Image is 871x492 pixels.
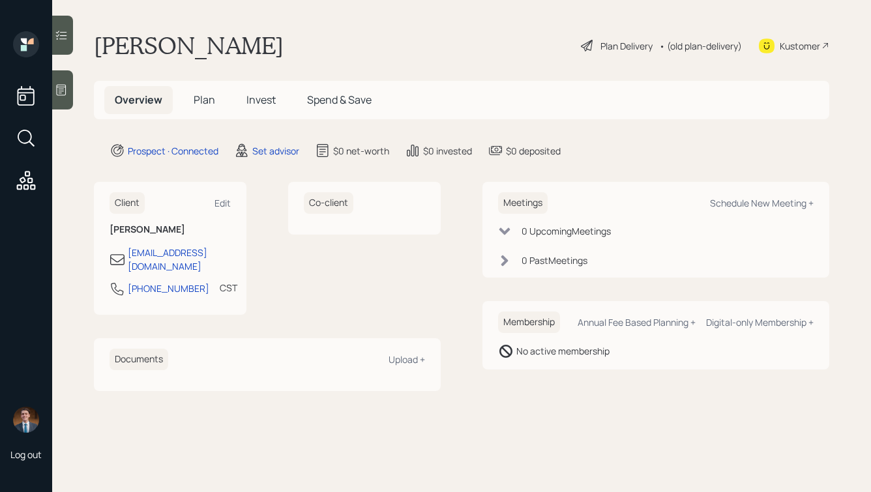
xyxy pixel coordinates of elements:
div: Schedule New Meeting + [710,197,814,209]
h1: [PERSON_NAME] [94,31,284,60]
div: $0 deposited [506,144,561,158]
div: • (old plan-delivery) [659,39,742,53]
span: Spend & Save [307,93,372,107]
div: No active membership [516,344,610,358]
span: Plan [194,93,215,107]
div: Prospect · Connected [128,144,218,158]
div: [EMAIL_ADDRESS][DOMAIN_NAME] [128,246,231,273]
span: Invest [246,93,276,107]
h6: Meetings [498,192,548,214]
div: Plan Delivery [600,39,653,53]
div: 0 Past Meeting s [522,253,587,267]
h6: Client [110,192,145,214]
h6: Documents [110,349,168,370]
div: Upload + [389,353,425,366]
div: 0 Upcoming Meeting s [522,224,611,238]
div: Digital-only Membership + [706,316,814,328]
h6: Membership [498,311,560,333]
div: Set advisor [252,144,299,158]
div: $0 net-worth [333,144,389,158]
div: Annual Fee Based Planning + [578,316,696,328]
div: Edit [214,197,231,209]
div: Log out [10,448,42,461]
h6: Co-client [304,192,353,214]
div: Kustomer [780,39,820,53]
div: $0 invested [423,144,472,158]
span: Overview [115,93,162,107]
img: hunter_neumayer.jpg [13,407,39,433]
h6: [PERSON_NAME] [110,224,231,235]
div: [PHONE_NUMBER] [128,282,209,295]
div: CST [220,281,237,295]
